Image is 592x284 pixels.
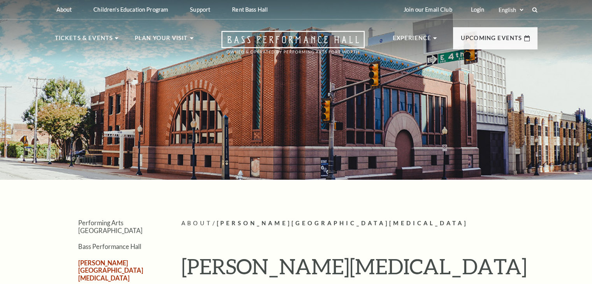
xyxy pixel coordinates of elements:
[78,259,143,282] a: [PERSON_NAME][GEOGRAPHIC_DATA][MEDICAL_DATA]
[56,6,72,13] p: About
[181,219,538,228] p: /
[78,219,142,234] a: Performing Arts [GEOGRAPHIC_DATA]
[78,243,141,250] a: Bass Performance Hall
[217,220,468,226] span: [PERSON_NAME][GEOGRAPHIC_DATA][MEDICAL_DATA]
[55,33,113,47] p: Tickets & Events
[393,33,432,47] p: Experience
[190,6,210,13] p: Support
[232,6,268,13] p: Rent Bass Hall
[135,33,188,47] p: Plan Your Visit
[93,6,168,13] p: Children's Education Program
[497,6,525,14] select: Select:
[461,33,522,47] p: Upcoming Events
[181,220,213,226] span: About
